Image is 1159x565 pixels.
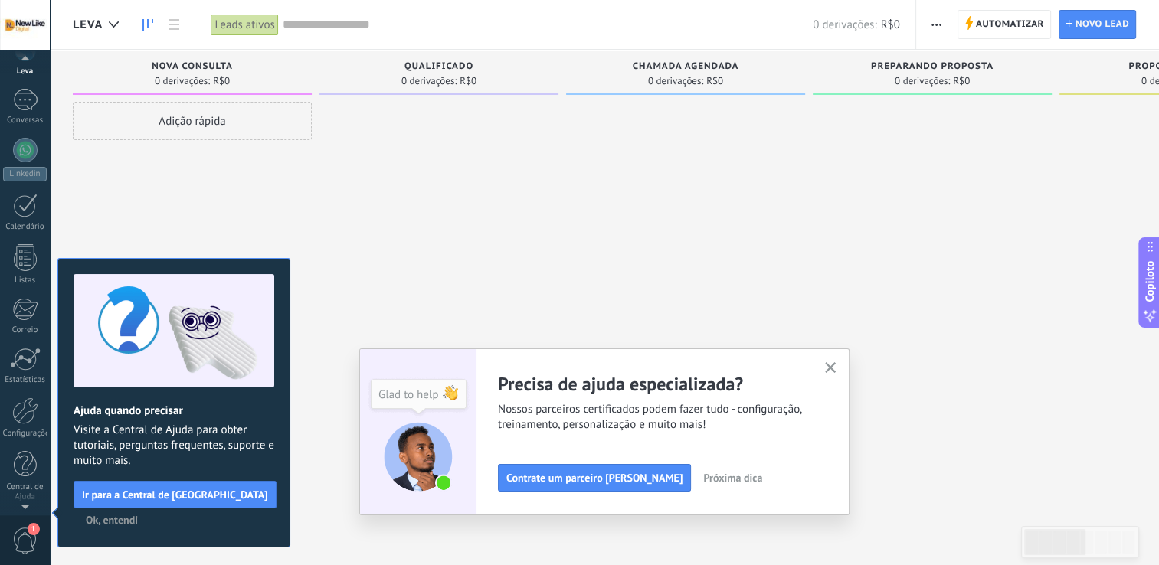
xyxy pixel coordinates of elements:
div: Adição rápida [73,102,312,140]
div: Calendário [3,222,47,232]
button: Ir para a Central de [GEOGRAPHIC_DATA] [74,481,277,508]
span: 0 derivações: [155,77,210,86]
h2: Ajuda quando precisar [74,403,274,418]
span: 1 [28,523,40,535]
div: Preparing proposal [820,61,1044,74]
a: Novo lead [1059,10,1136,39]
div: Qualified [327,61,551,74]
button: Contrate um parceiro [PERSON_NAME] [498,464,691,492]
div: New inquiry [80,61,304,74]
span: 0 derivações: [813,18,876,32]
span: R$0 [881,18,900,32]
span: Copiloto [1142,261,1157,302]
button: Ok, entendi [79,508,145,531]
span: 0 derivações: [401,77,457,86]
span: R$0 [953,77,970,86]
h2: Precisa de ajuda especializada? [498,372,806,396]
span: 0 derivações: [648,77,703,86]
a: List [161,10,187,40]
div: Listas [3,276,47,286]
div: Conversas [3,116,47,126]
div: Configurações [3,429,47,439]
span: R$0 [213,77,230,86]
span: Ir para a Central de [GEOGRAPHIC_DATA] [82,489,268,500]
span: Novo lead [1076,11,1129,38]
button: More [925,10,948,39]
div: Central de Ajuda [3,482,47,502]
span: Nova consulta [152,61,233,72]
button: Próxima dica [696,466,769,489]
div: Call booked [574,61,797,74]
span: R$0 [460,77,476,86]
div: Correio [3,325,47,335]
span: Próxima dica [703,472,762,483]
div: Linkedin [3,167,47,181]
span: Visite a Central de Ajuda para obter tutoriais, perguntas frequentes, suporte e muito mais. [74,423,274,469]
span: R$0 [706,77,723,86]
span: 0 derivações: [895,77,950,86]
span: Preparando proposta [871,61,994,72]
span: Chamada agendada [633,61,739,72]
a: Automatizar [958,10,1051,39]
span: Leva [73,18,103,32]
span: Qualificado [404,61,473,72]
div: Estatísticas [3,375,47,385]
a: Leads [135,10,161,40]
span: Nossos parceiros certificados podem fazer tudo - configuração, treinamento, personalização e muit... [498,402,806,433]
span: Contrate um parceiro [PERSON_NAME] [506,472,683,483]
div: Leads ativos [211,14,278,36]
span: Ok, entendi [86,514,138,525]
span: Automatizar [976,11,1044,38]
